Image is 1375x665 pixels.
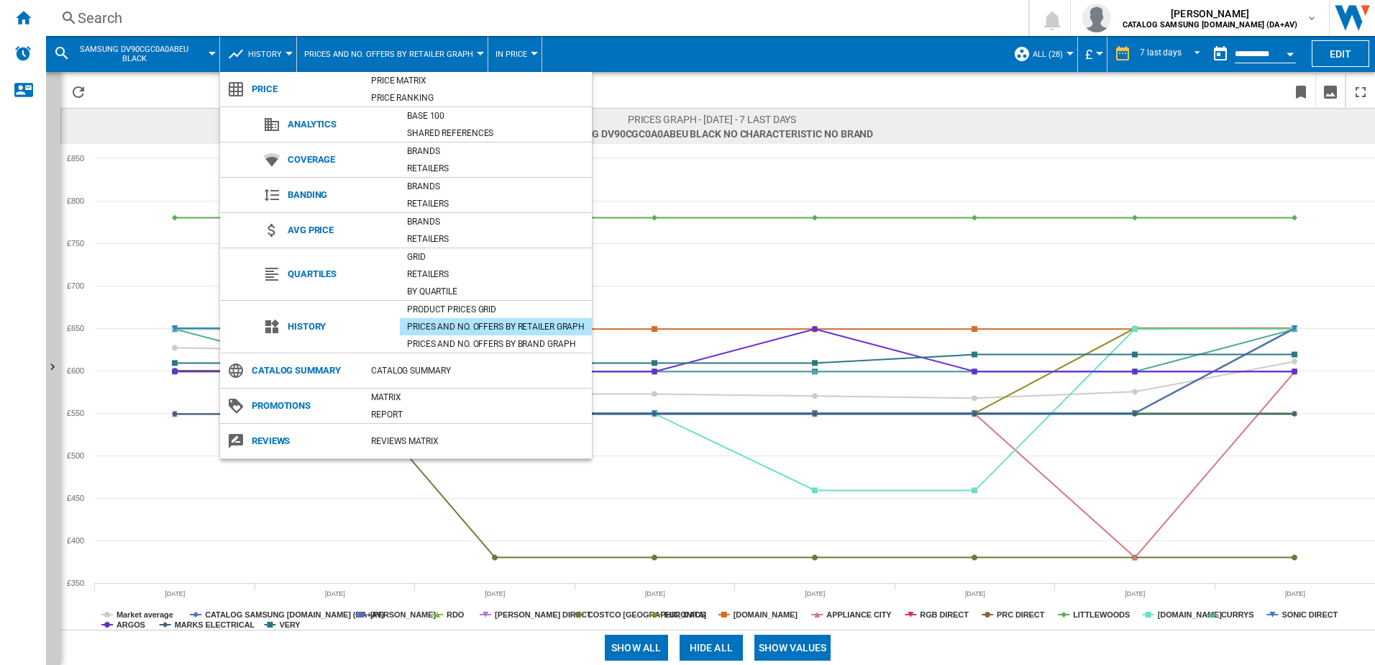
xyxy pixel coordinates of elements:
[364,363,592,378] div: Catalog Summary
[364,91,592,105] div: Price Ranking
[364,407,592,422] div: Report
[280,150,400,170] span: Coverage
[400,232,592,246] div: Retailers
[400,267,592,281] div: Retailers
[400,109,592,123] div: Base 100
[400,214,592,229] div: Brands
[364,73,592,88] div: Price Matrix
[400,144,592,158] div: Brands
[400,320,592,334] div: Prices and No. offers by retailer graph
[245,396,364,416] span: Promotions
[280,220,400,240] span: Avg price
[280,317,400,337] span: History
[280,114,400,135] span: Analytics
[400,126,592,140] div: Shared references
[400,179,592,194] div: Brands
[400,196,592,211] div: Retailers
[400,302,592,317] div: Product prices grid
[245,361,364,381] span: Catalog Summary
[245,431,364,451] span: Reviews
[364,390,592,404] div: Matrix
[400,284,592,299] div: By quartile
[280,185,400,205] span: Banding
[245,79,364,99] span: Price
[400,161,592,176] div: Retailers
[280,264,400,284] span: Quartiles
[400,337,592,351] div: Prices and No. offers by brand graph
[400,250,592,264] div: Grid
[364,434,592,448] div: REVIEWS Matrix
